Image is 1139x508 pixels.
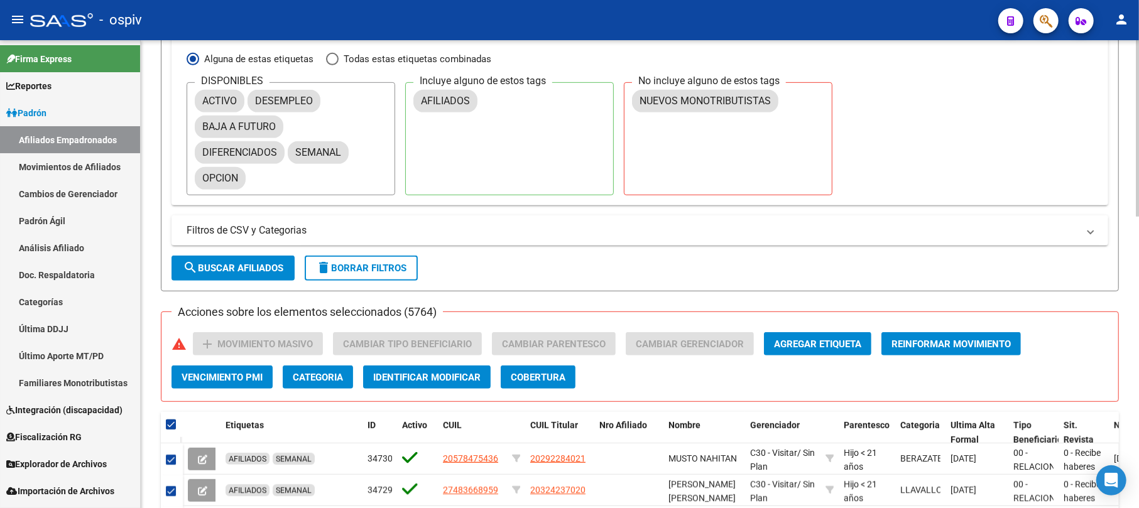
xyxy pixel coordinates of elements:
span: Borrar Filtros [316,262,406,274]
button: Vencimiento PMI [172,365,273,389]
span: C30 - Visitar [750,448,797,458]
span: Cobertura [511,372,565,383]
button: Reinformar Movimiento [881,332,1021,355]
mat-chip: AFILIADOS [413,90,477,112]
span: 20292284021 [530,453,586,463]
span: Ultima Alta Formal [951,420,995,445]
span: CUIL [443,420,462,430]
datatable-header-cell: ID [362,412,397,453]
span: 20324237020 [530,485,586,495]
span: Buscar Afiliados [183,262,283,274]
datatable-header-cell: CUIL [438,412,507,453]
button: Cambiar Parentesco [492,332,616,355]
span: ID [368,420,376,430]
span: Gerenciador [750,420,800,430]
span: Nro Afiliado [599,420,647,430]
button: Agregar Etiqueta [764,332,871,355]
span: Nombre [668,420,700,430]
datatable-header-cell: Nombre [663,412,745,453]
datatable-header-cell: Sit. Revista [1059,412,1109,453]
mat-radio-group: Filtrar por: [187,52,1093,72]
div: [DATE] [951,451,1003,466]
h3: Acciones sobre los elementos seleccionados (5764) [172,303,443,321]
span: Categoria [293,372,343,383]
datatable-header-cell: Tipo Beneficiario [1008,412,1059,453]
div: [DATE] [951,483,1003,497]
h4: No incluye alguno de estos tags [632,74,786,88]
mat-chip: DIFERENCIADOS [195,141,285,164]
span: Etiquetas [226,420,264,430]
button: Identificar Modificar [363,365,491,389]
mat-chip: SEMANAL [288,141,349,164]
button: Cambiar Gerenciador [626,332,754,355]
span: Agregar Etiqueta [774,338,861,350]
datatable-header-cell: Etiquetas [221,412,362,453]
span: SEMANAL [276,485,312,495]
span: Hijo < 21 años [844,479,877,504]
mat-chip: BAJA A FUTURO [195,116,283,138]
span: Hijo < 21 años [844,448,877,472]
mat-chip: ACTIVO [195,90,244,112]
span: 0 - Recibe haberes regularmente [1064,448,1116,487]
mat-chip: DESEMPLEO [248,90,320,112]
mat-icon: menu [10,12,25,27]
mat-icon: delete [316,260,331,275]
span: Reportes [6,79,52,93]
span: Categoria [900,420,940,430]
span: 27483668959 [443,485,498,495]
span: Cambiar Tipo Beneficiario [343,338,472,350]
span: BERAZATEGUI [900,453,957,463]
datatable-header-cell: Categoria [895,412,946,453]
span: Activo [402,420,427,430]
span: MUSTO NAHITAN [668,453,737,463]
mat-chip: NUEVOS MONOTRIBUTISTAS [632,90,778,112]
button: Categoria [283,365,353,389]
span: Vencimiento PMI [182,372,263,383]
div: Open Intercom Messenger [1096,465,1126,495]
span: Cambiar Parentesco [502,338,606,350]
span: LLAVALLOL [900,485,947,495]
span: AFILIADOS [229,485,266,495]
span: 00 - RELACION DE DEPENDENCIA [1013,448,1072,500]
mat-icon: warning [172,337,187,352]
span: Integración (discapacidad) [6,403,123,417]
span: 20578475436 [443,453,498,463]
span: Parentesco [844,420,890,430]
span: SEMANAL [276,454,312,463]
mat-expansion-panel-header: Filtros de CSV y Categorias [172,215,1108,246]
mat-icon: person [1114,12,1129,27]
button: Cambiar Tipo Beneficiario [333,332,482,355]
span: Tipo Beneficiario [1013,420,1062,445]
span: Importación de Archivos [6,484,114,498]
button: Cobertura [501,365,575,389]
button: Buscar Afiliados [172,256,295,281]
mat-chip: OPCION [195,167,246,190]
mat-icon: search [183,260,198,275]
span: Firma Express [6,52,72,66]
mat-icon: add [200,337,215,352]
datatable-header-cell: Activo [397,412,438,453]
span: Todas estas etiquetas combinadas [339,52,491,66]
span: Cambiar Gerenciador [636,338,744,350]
datatable-header-cell: Ultima Alta Formal [946,412,1008,453]
span: 34729 [368,485,393,495]
button: Movimiento Masivo [193,332,323,355]
span: Explorador de Archivos [6,457,107,471]
span: Movimiento Masivo [217,338,313,350]
span: - ospiv [99,6,142,34]
datatable-header-cell: Gerenciador [745,412,820,453]
span: Fiscalización RG [6,430,82,444]
span: AFILIADOS [229,454,266,463]
datatable-header-cell: CUIL Titular [525,412,594,453]
span: Padrón [6,106,46,120]
span: C30 - Visitar [750,479,797,489]
span: Reinformar Movimiento [891,338,1011,350]
h4: DISPONIBLES [195,74,270,88]
h4: Incluye alguno de estos tags [413,74,552,88]
span: Sit. Revista [1064,420,1094,445]
span: [PERSON_NAME] [PERSON_NAME] [668,479,736,504]
button: Borrar Filtros [305,256,418,281]
mat-panel-title: Filtros de CSV y Categorias [187,224,1078,237]
span: CUIL Titular [530,420,578,430]
span: 34730 [368,453,393,463]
